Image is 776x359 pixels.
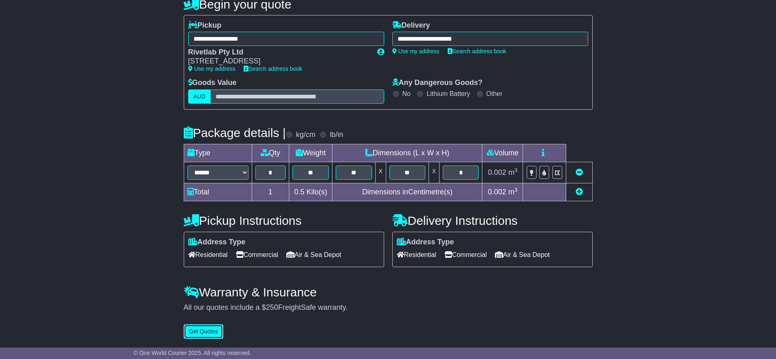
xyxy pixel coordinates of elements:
[252,144,289,162] td: Qty
[576,188,583,196] a: Add new item
[448,48,506,54] a: Search address book
[495,248,550,261] span: Air & Sea Depot
[514,167,518,173] sup: 3
[294,188,304,196] span: 0.5
[188,48,369,57] div: Rivetlab Pty Ltd
[184,303,593,312] div: All our quotes include a $ FreightSafe warranty.
[392,21,430,30] label: Delivery
[296,131,315,139] label: kg/cm
[184,285,593,299] h4: Warranty & Insurance
[188,57,369,66] div: [STREET_ADDRESS]
[576,168,583,176] a: Remove this item
[184,144,252,162] td: Type
[289,183,332,201] td: Kilo(s)
[184,183,252,201] td: Total
[286,248,341,261] span: Air & Sea Depot
[426,90,470,98] label: Lithium Battery
[429,162,440,183] td: x
[488,168,506,176] span: 0.002
[188,248,228,261] span: Residential
[444,248,487,261] span: Commercial
[392,78,483,87] label: Any Dangerous Goods?
[397,248,436,261] span: Residential
[508,188,518,196] span: m
[236,248,278,261] span: Commercial
[375,162,386,183] td: x
[392,48,440,54] a: Use my address
[188,238,246,247] label: Address Type
[244,65,302,72] a: Search address book
[266,303,278,311] span: 250
[188,89,211,104] label: AUD
[330,131,343,139] label: lb/in
[134,350,251,356] span: © One World Courier 2025. All rights reserved.
[184,126,286,139] h4: Package details |
[514,187,518,193] sup: 3
[402,90,411,98] label: No
[184,324,224,339] button: Get Quotes
[482,144,523,162] td: Volume
[486,90,503,98] label: Other
[392,214,593,227] h4: Delivery Instructions
[252,183,289,201] td: 1
[289,144,332,162] td: Weight
[397,238,454,247] label: Address Type
[184,214,384,227] h4: Pickup Instructions
[188,78,237,87] label: Goods Value
[332,183,482,201] td: Dimensions in Centimetre(s)
[332,144,482,162] td: Dimensions (L x W x H)
[488,188,506,196] span: 0.002
[508,168,518,176] span: m
[188,65,235,72] a: Use my address
[188,21,222,30] label: Pickup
